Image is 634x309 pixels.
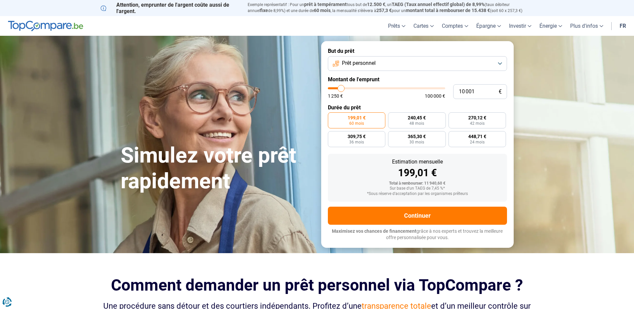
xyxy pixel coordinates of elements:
[470,140,485,144] span: 24 mois
[376,8,392,13] span: 257,3 €
[470,121,485,125] span: 42 mois
[333,168,502,178] div: 199,01 €
[342,60,376,67] span: Prêt personnel
[409,121,424,125] span: 48 mois
[333,186,502,191] div: Sur base d'un TAEG de 7,45 %*
[328,56,507,71] button: Prêt personnel
[328,48,507,54] label: But du prêt
[304,2,347,7] span: prêt à tempérament
[328,207,507,225] button: Continuer
[408,115,426,120] span: 240,45 €
[328,228,507,241] p: grâce à nos experts et trouvez la meilleure offre personnalisée pour vous.
[348,115,366,120] span: 199,01 €
[348,134,366,139] span: 309,75 €
[438,16,472,36] a: Comptes
[349,140,364,144] span: 36 mois
[468,134,486,139] span: 448,71 €
[409,16,438,36] a: Cartes
[408,134,426,139] span: 365,30 €
[499,89,502,95] span: €
[333,192,502,196] div: *Sous réserve d'acceptation par les organismes prêteurs
[384,16,409,36] a: Prêts
[8,21,83,31] img: TopCompare
[505,16,535,36] a: Investir
[333,159,502,165] div: Estimation mensuelle
[349,121,364,125] span: 60 mois
[392,2,485,7] span: TAEG (Taux annuel effectif global) de 8,99%
[566,16,607,36] a: Plus d'infos
[260,8,268,13] span: fixe
[328,104,507,111] label: Durée du prêt
[406,8,490,13] span: montant total à rembourser de 15.438 €
[616,16,630,36] a: fr
[101,2,240,14] p: Attention, emprunter de l'argent coûte aussi de l'argent.
[367,2,385,7] span: 12.500 €
[328,94,343,98] span: 1 250 €
[535,16,566,36] a: Énergie
[425,94,445,98] span: 100 000 €
[333,181,502,186] div: Total à rembourser: 11 940,60 €
[328,76,507,83] label: Montant de l'emprunt
[101,276,534,294] h2: Comment demander un prêt personnel via TopCompare ?
[248,2,534,14] p: Exemple représentatif : Pour un tous but de , un (taux débiteur annuel de 8,99%) et une durée de ...
[468,115,486,120] span: 270,12 €
[472,16,505,36] a: Épargne
[314,8,331,13] span: 60 mois
[121,143,313,194] h1: Simulez votre prêt rapidement
[332,228,416,234] span: Maximisez vos chances de financement
[409,140,424,144] span: 30 mois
